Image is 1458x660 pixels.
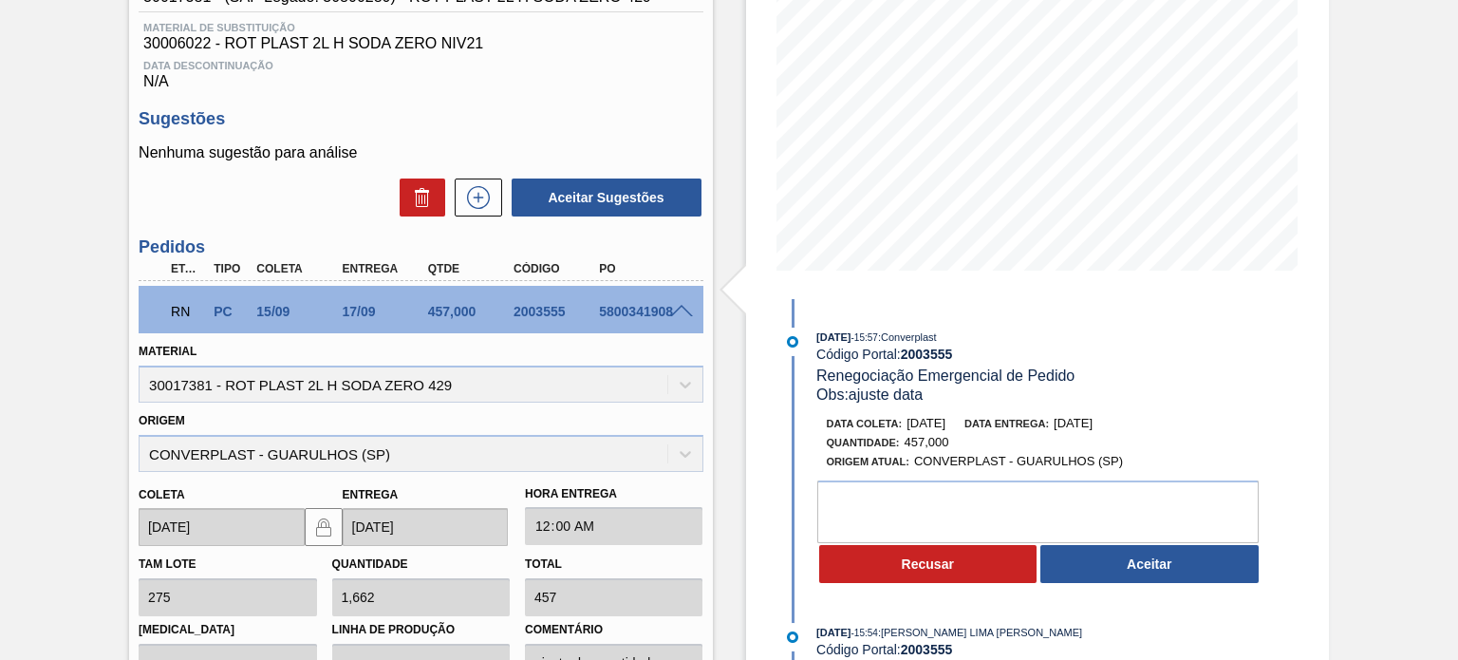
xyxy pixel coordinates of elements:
button: Aceitar Sugestões [512,179,701,217]
div: Pedido de Compra [209,304,252,319]
h3: Pedidos [139,237,702,257]
div: Código Portal: [816,642,1267,657]
div: Em renegociação [166,291,209,332]
button: Aceitar [1040,545,1259,583]
div: 17/09/2025 [338,304,432,319]
div: PO [594,262,688,275]
label: Tam lote [139,557,196,571]
button: locked [305,508,343,546]
span: - 15:57 [851,332,878,343]
span: Renegociação Emergencial de Pedido [816,368,1075,384]
span: [DATE] [1054,416,1093,430]
img: locked [312,516,335,538]
label: Coleta [139,488,184,501]
div: N/A [139,52,702,90]
span: - 15:54 [851,628,878,638]
div: 5800341908 [594,304,688,319]
span: [DATE] [907,416,945,430]
label: Quantidade [332,557,408,571]
input: dd/mm/yyyy [343,508,508,546]
span: [DATE] [816,627,850,638]
span: CONVERPLAST - GUARULHOS (SP) [914,454,1123,468]
div: 2003555 [509,304,603,319]
div: 457,000 [423,304,517,319]
span: : Converplast [878,331,937,343]
label: [MEDICAL_DATA] [139,616,316,644]
div: Entrega [338,262,432,275]
div: Nova sugestão [445,179,502,217]
span: Material de Substituição [143,22,698,33]
div: Etapa [166,262,209,275]
img: atual [787,632,798,643]
span: 457,000 [905,435,949,449]
input: dd/mm/yyyy [139,508,304,546]
p: RN [171,304,204,319]
span: Data Descontinuação [143,60,698,71]
h3: Sugestões [139,109,702,129]
img: atual [787,336,798,348]
label: Hora Entrega [525,481,702,508]
label: Total [525,557,562,571]
strong: 2003555 [901,642,953,657]
div: Excluir Sugestões [390,179,445,217]
button: Recusar [819,545,1037,583]
label: Comentário [525,616,702,644]
span: : [PERSON_NAME] LIMA [PERSON_NAME] [878,627,1082,638]
label: Entrega [343,488,399,501]
span: 30006022 - ROT PLAST 2L H SODA ZERO NIV21 [143,35,698,52]
label: Linha de Produção [332,616,510,644]
div: Coleta [252,262,346,275]
div: Qtde [423,262,517,275]
label: Origem [139,414,185,427]
label: Material [139,345,196,358]
div: Tipo [209,262,252,275]
span: Data coleta: [827,418,903,429]
div: Código [509,262,603,275]
span: Data entrega: [964,418,1049,429]
div: Código Portal: [816,347,1267,362]
div: 15/09/2025 [252,304,346,319]
strong: 2003555 [901,347,953,362]
span: Origem Atual: [827,456,909,467]
span: Quantidade : [827,437,900,448]
p: Nenhuma sugestão para análise [139,144,702,161]
div: Aceitar Sugestões [502,177,703,218]
span: [DATE] [816,331,850,343]
span: Obs: ajuste data [816,387,923,403]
